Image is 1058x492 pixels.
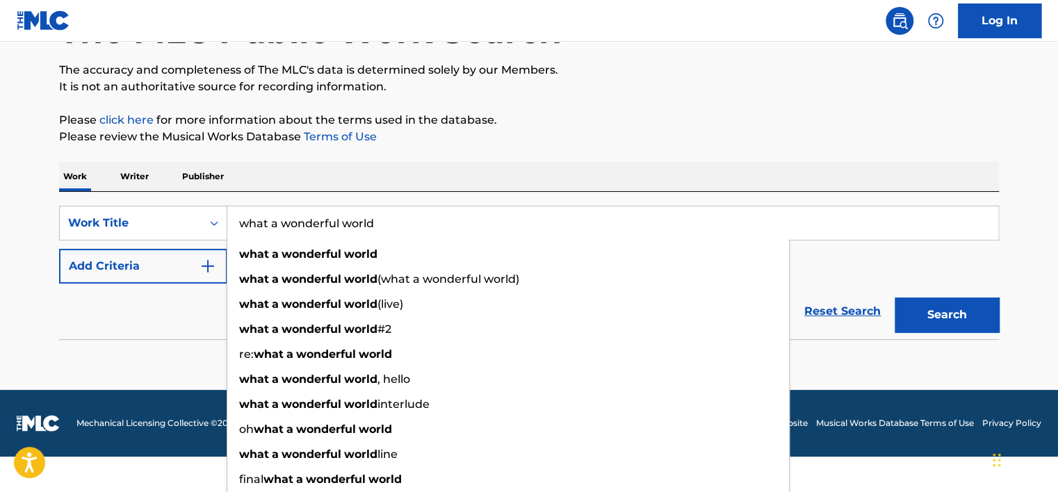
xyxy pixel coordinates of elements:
[68,215,193,231] div: Work Title
[239,247,269,261] strong: what
[993,439,1001,481] div: Drag
[282,397,341,411] strong: wonderful
[344,322,377,336] strong: world
[239,423,254,436] span: oh
[272,448,279,461] strong: a
[239,372,269,386] strong: what
[239,272,269,286] strong: what
[886,7,913,35] a: Public Search
[239,397,269,411] strong: what
[17,415,60,432] img: logo
[286,423,293,436] strong: a
[344,372,377,386] strong: world
[239,448,269,461] strong: what
[239,297,269,311] strong: what
[816,417,974,429] a: Musical Works Database Terms of Use
[178,162,228,191] p: Publisher
[282,322,341,336] strong: wonderful
[344,297,377,311] strong: world
[296,423,356,436] strong: wonderful
[59,62,999,79] p: The accuracy and completeness of The MLC's data is determined solely by our Members.
[296,347,356,361] strong: wonderful
[377,448,398,461] span: line
[282,297,341,311] strong: wonderful
[368,473,402,486] strong: world
[282,247,341,261] strong: wonderful
[982,417,1041,429] a: Privacy Policy
[344,448,377,461] strong: world
[59,162,91,191] p: Work
[306,473,366,486] strong: wonderful
[891,13,908,29] img: search
[296,473,303,486] strong: a
[359,347,392,361] strong: world
[344,397,377,411] strong: world
[239,473,263,486] span: final
[239,322,269,336] strong: what
[377,372,410,386] span: , hello
[239,347,254,361] span: re:
[282,448,341,461] strong: wonderful
[286,347,293,361] strong: a
[17,10,70,31] img: MLC Logo
[272,297,279,311] strong: a
[59,206,999,339] form: Search Form
[895,297,999,332] button: Search
[254,423,284,436] strong: what
[99,113,154,126] a: click here
[263,473,293,486] strong: what
[272,247,279,261] strong: a
[282,272,341,286] strong: wonderful
[301,130,377,143] a: Terms of Use
[59,79,999,95] p: It is not an authoritative source for recording information.
[254,347,284,361] strong: what
[272,397,279,411] strong: a
[59,112,999,129] p: Please for more information about the terms used in the database.
[377,322,391,336] span: #2
[377,397,430,411] span: interlude
[282,372,341,386] strong: wonderful
[922,7,950,35] div: Help
[377,297,403,311] span: (live)
[797,296,888,327] a: Reset Search
[200,258,216,274] img: 9d2ae6d4665cec9f34b9.svg
[377,272,519,286] span: (what a wonderful world)
[988,425,1058,492] iframe: Chat Widget
[59,249,227,284] button: Add Criteria
[927,13,944,29] img: help
[272,322,279,336] strong: a
[344,247,377,261] strong: world
[76,417,238,429] span: Mechanical Licensing Collective © 2025
[59,129,999,145] p: Please review the Musical Works Database
[116,162,153,191] p: Writer
[958,3,1041,38] a: Log In
[344,272,377,286] strong: world
[359,423,392,436] strong: world
[272,372,279,386] strong: a
[272,272,279,286] strong: a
